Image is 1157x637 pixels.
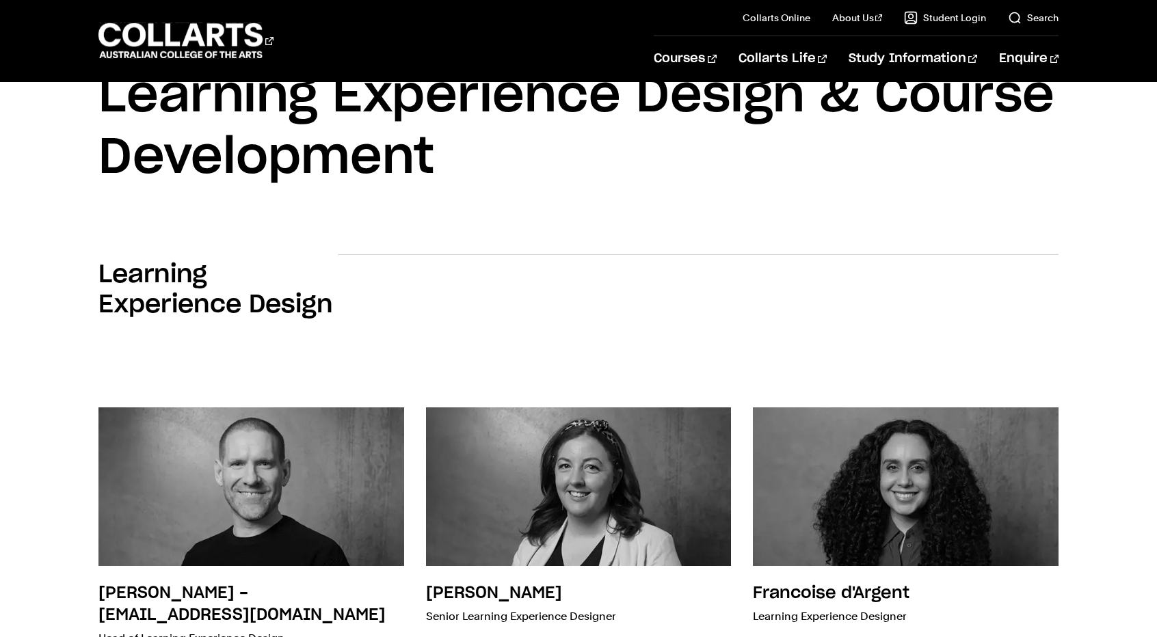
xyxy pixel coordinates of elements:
[743,11,810,25] a: Collarts Online
[1008,11,1059,25] a: Search
[426,607,616,626] p: Senior Learning Experience Designer
[426,585,562,601] h3: [PERSON_NAME]
[904,11,986,25] a: Student Login
[753,585,909,601] h3: Francoise d'Argent
[753,607,909,626] p: Learning Experience Designer
[98,66,1059,189] h1: Learning Experience Design & Course Development
[98,585,386,623] h3: [PERSON_NAME] - [EMAIL_ADDRESS][DOMAIN_NAME]
[739,36,827,81] a: Collarts Life
[832,11,883,25] a: About Us
[654,36,716,81] a: Courses
[849,36,977,81] a: Study Information
[98,260,338,320] h2: Learning Experience Design
[98,21,274,60] div: Go to homepage
[999,36,1059,81] a: Enquire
